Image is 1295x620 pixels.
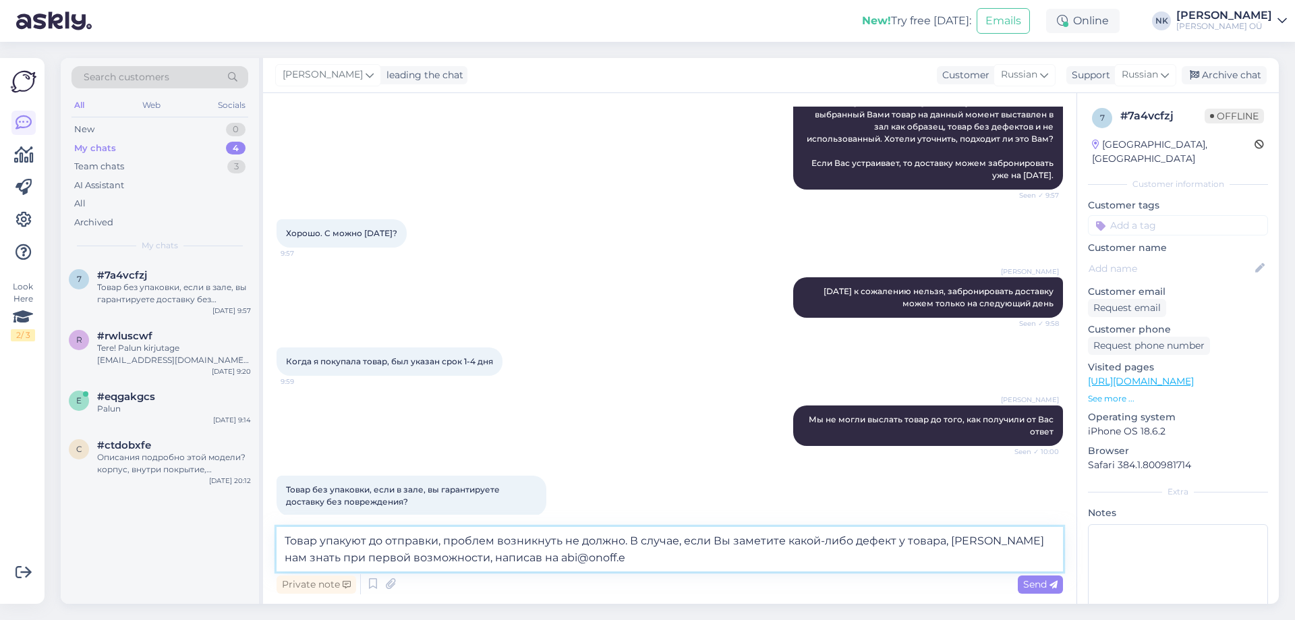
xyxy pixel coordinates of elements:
span: c [76,444,82,454]
p: Visited pages [1088,360,1268,374]
div: Support [1066,68,1110,82]
p: Customer phone [1088,322,1268,337]
div: All [71,96,87,114]
div: Описания подробно этой модели?корпус, внутри покрытие, функционал от перегрева, вес нетто?конвекц... [97,451,251,476]
span: [PERSON_NAME] [1001,395,1059,405]
span: 7 [1100,113,1105,123]
span: Мы писали [PERSON_NAME] по поводу Вашего заказа, что выбранный Вами товар на данный момент выстав... [803,97,1056,180]
div: Archived [74,216,113,229]
p: Customer tags [1088,198,1268,213]
div: [DATE] 9:57 [212,306,251,316]
input: Add a tag [1088,215,1268,235]
a: [PERSON_NAME][PERSON_NAME] OÜ [1176,10,1287,32]
p: Safari 384.1.800981714 [1088,458,1268,472]
div: Try free [DATE]: [862,13,971,29]
span: Seen ✓ 9:58 [1008,318,1059,329]
p: See more ... [1088,393,1268,405]
span: e [76,395,82,405]
span: [DATE] к сожалению нельзя, забронировать доставку можем только на следующий день [824,286,1056,308]
div: Palun [97,403,251,415]
span: My chats [142,239,178,252]
div: All [74,197,86,210]
span: Seen ✓ 9:57 [1008,190,1059,200]
span: #eqgakgcs [97,391,155,403]
p: Notes [1088,506,1268,520]
div: Archive chat [1182,66,1267,84]
img: Askly Logo [11,69,36,94]
span: Russian [1001,67,1037,82]
div: New [74,123,94,136]
textarea: Товар упакуют до отправки, проблем возникнуть не должно. В случае, если Вы заметите какой-либо де... [277,527,1063,571]
p: Browser [1088,444,1268,458]
span: 9:59 [281,376,331,387]
div: Товар без упаковки, если в зале, вы гарантируете доставку без повреждения? [97,281,251,306]
span: [PERSON_NAME] [1001,266,1059,277]
p: Customer name [1088,241,1268,255]
div: Private note [277,575,356,594]
span: 9:57 [281,248,331,258]
span: Offline [1205,109,1264,123]
div: 0 [226,123,246,136]
div: 4 [226,142,246,155]
div: Look Here [11,281,35,341]
button: Emails [977,8,1030,34]
div: 3 [227,160,246,173]
div: Extra [1088,486,1268,498]
div: Tere! Palun kirjutage [EMAIL_ADDRESS][DOMAIN_NAME] meilile ja lisage tellimuse numbri, saame muut... [97,342,251,366]
span: #ctdobxfe [97,439,151,451]
span: #7a4vcfzj [97,269,147,281]
div: Request email [1088,299,1166,317]
div: Team chats [74,160,124,173]
span: Хорошо. С можно [DATE]? [286,228,397,238]
div: [PERSON_NAME] OÜ [1176,21,1272,32]
div: NK [1152,11,1171,30]
div: Customer [937,68,989,82]
span: r [76,335,82,345]
div: leading the chat [381,68,463,82]
div: [DATE] 20:12 [209,476,251,486]
span: Send [1023,578,1058,590]
span: 7 [77,274,82,284]
span: [PERSON_NAME] [283,67,363,82]
p: Customer email [1088,285,1268,299]
div: [PERSON_NAME] [1176,10,1272,21]
div: 2 / 3 [11,329,35,341]
div: Online [1046,9,1120,33]
div: [DATE] 9:14 [213,415,251,425]
span: #rwluscwf [97,330,152,342]
span: Когда я покупала товар, был указан срок 1-4 дня [286,356,493,366]
div: [GEOGRAPHIC_DATA], [GEOGRAPHIC_DATA] [1092,138,1255,166]
a: [URL][DOMAIN_NAME] [1088,375,1194,387]
p: Operating system [1088,410,1268,424]
b: New! [862,14,891,27]
div: Customer information [1088,178,1268,190]
span: Search customers [84,70,169,84]
div: Socials [215,96,248,114]
span: Товар без упаковки, если в зале, вы гарантируете доставку без повреждения? [286,484,502,507]
div: # 7a4vcfzj [1120,108,1205,124]
div: Web [140,96,163,114]
span: Мы не могли выслать товар до того, как получили от Вас ответ [809,414,1056,436]
span: Seen ✓ 10:00 [1008,447,1059,457]
div: My chats [74,142,116,155]
div: Request phone number [1088,337,1210,355]
span: Russian [1122,67,1158,82]
div: AI Assistant [74,179,124,192]
div: [DATE] 9:20 [212,366,251,376]
p: iPhone OS 18.6.2 [1088,424,1268,439]
input: Add name [1089,261,1253,276]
